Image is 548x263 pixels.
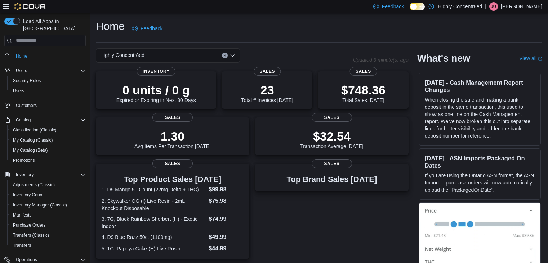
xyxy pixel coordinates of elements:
[425,79,535,93] h3: [DATE] - Cash Management Report Changes
[13,170,86,179] span: Inventory
[300,129,364,143] p: $32.54
[7,135,89,145] button: My Catalog (Classic)
[353,57,409,63] p: Updated 3 minute(s) ago
[13,147,48,153] span: My Catalog (Beta)
[1,115,89,125] button: Catalog
[13,202,67,208] span: Inventory Manager (Classic)
[287,175,377,184] h3: Top Brand Sales [DATE]
[425,172,535,193] p: If you are using the Ontario ASN format, the ASN Import in purchase orders will now automatically...
[10,76,44,85] a: Security Roles
[485,2,486,11] p: |
[10,191,86,199] span: Inventory Count
[10,136,56,144] a: My Catalog (Classic)
[7,155,89,165] button: Promotions
[10,156,86,165] span: Promotions
[425,96,535,139] p: When closing the safe and making a bank deposit in the same transaction, this used to show as one...
[300,129,364,149] div: Transaction Average [DATE]
[10,221,49,229] a: Purchase Orders
[16,53,27,59] span: Home
[10,221,86,229] span: Purchase Orders
[350,67,377,76] span: Sales
[134,129,211,143] p: 1.30
[102,197,206,212] dt: 2. Skywalker OG (I) Live Resin - 2mL Knockout Disposable
[7,220,89,230] button: Purchase Orders
[141,25,162,32] span: Feedback
[7,230,89,240] button: Transfers (Classic)
[13,192,44,198] span: Inventory Count
[13,232,49,238] span: Transfers (Classic)
[1,100,89,111] button: Customers
[13,242,31,248] span: Transfers
[10,146,86,155] span: My Catalog (Beta)
[7,240,89,250] button: Transfers
[13,137,53,143] span: My Catalog (Classic)
[13,52,86,61] span: Home
[312,113,352,122] span: Sales
[7,190,89,200] button: Inventory Count
[10,136,86,144] span: My Catalog (Classic)
[10,211,34,219] a: Manifests
[16,257,37,263] span: Operations
[10,241,86,250] span: Transfers
[16,103,37,108] span: Customers
[209,197,243,205] dd: $75.98
[13,66,86,75] span: Users
[13,78,41,84] span: Security Roles
[10,126,86,134] span: Classification (Classic)
[438,2,482,11] p: Highly Concentr8ed
[10,201,70,209] a: Inventory Manager (Classic)
[152,113,193,122] span: Sales
[209,215,243,223] dd: $74.99
[209,233,243,241] dd: $49.99
[100,51,144,59] span: Highly Concentr8ed
[489,2,498,11] div: Justin Urban
[1,170,89,180] button: Inventory
[10,211,86,219] span: Manifests
[10,180,58,189] a: Adjustments (Classic)
[209,185,243,194] dd: $99.98
[14,3,46,10] img: Cova
[10,76,86,85] span: Security Roles
[116,83,196,97] p: 0 units / 0 g
[10,126,59,134] a: Classification (Classic)
[13,182,55,188] span: Adjustments (Classic)
[222,53,228,58] button: Clear input
[312,159,352,168] span: Sales
[10,156,38,165] a: Promotions
[241,83,293,103] div: Total # Invoices [DATE]
[10,180,86,189] span: Adjustments (Classic)
[13,116,34,124] button: Catalog
[102,233,206,241] dt: 4. D9 Blue Razz 50ct (1100mg)
[382,3,404,10] span: Feedback
[116,83,196,103] div: Expired or Expiring in Next 30 Days
[10,241,34,250] a: Transfers
[7,125,89,135] button: Classification (Classic)
[538,57,542,61] svg: External link
[137,67,175,76] span: Inventory
[134,129,211,149] div: Avg Items Per Transaction [DATE]
[209,244,243,253] dd: $44.99
[417,53,470,64] h2: What's new
[1,66,89,76] button: Users
[102,186,206,193] dt: 1. D9 Mango 50 Count (22mg Delta 9 THC)
[341,83,386,97] p: $748.36
[10,86,27,95] a: Users
[16,117,31,123] span: Catalog
[13,101,40,110] a: Customers
[13,88,24,94] span: Users
[102,245,206,252] dt: 5. 1G, Papaya Cake (H) Live Rosin
[13,66,30,75] button: Users
[96,19,125,34] h1: Home
[491,2,496,11] span: JU
[10,146,51,155] a: My Catalog (Beta)
[10,231,52,240] a: Transfers (Classic)
[102,215,206,230] dt: 3. 7G, Black Rainbow Sherbert (H) - Exotic Indoor
[152,159,193,168] span: Sales
[13,116,86,124] span: Catalog
[13,52,30,61] a: Home
[16,172,34,178] span: Inventory
[425,155,535,169] h3: [DATE] - ASN Imports Packaged On Dates
[10,201,86,209] span: Inventory Manager (Classic)
[13,127,57,133] span: Classification (Classic)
